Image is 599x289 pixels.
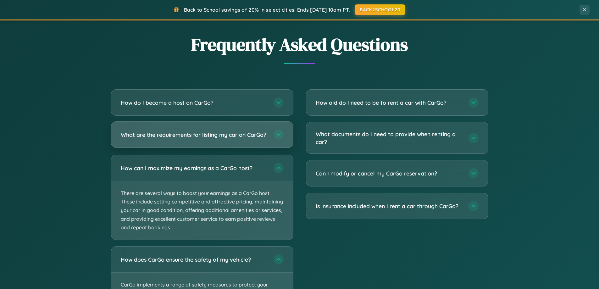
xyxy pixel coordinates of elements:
[121,164,267,172] h3: How can I maximize my earnings as a CarGo host?
[316,130,462,146] h3: What documents do I need to provide when renting a car?
[121,99,267,107] h3: How do I become a host on CarGo?
[184,7,350,13] span: Back to School savings of 20% in select cities! Ends [DATE] 10am PT.
[121,131,267,139] h3: What are the requirements for listing my car on CarGo?
[316,170,462,177] h3: Can I modify or cancel my CarGo reservation?
[111,32,488,57] h2: Frequently Asked Questions
[316,202,462,210] h3: Is insurance included when I rent a car through CarGo?
[121,256,267,264] h3: How does CarGo ensure the safety of my vehicle?
[355,4,405,15] button: BACK2SCHOOL20
[316,99,462,107] h3: How old do I need to be to rent a car with CarGo?
[111,181,293,240] p: There are several ways to boost your earnings as a CarGo host. These include setting competitive ...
